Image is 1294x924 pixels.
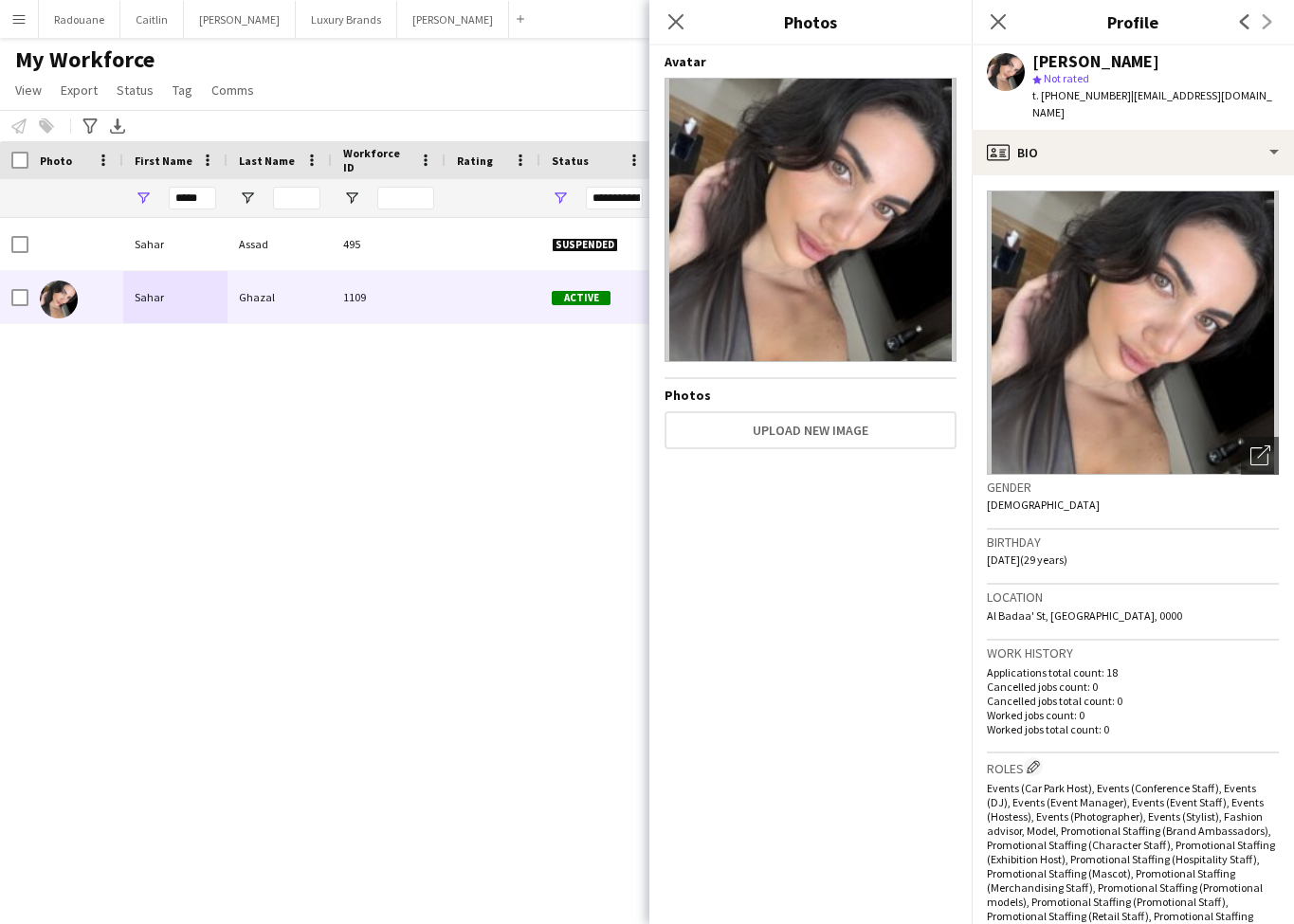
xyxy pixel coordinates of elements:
[173,82,192,99] span: Tag
[228,218,332,270] div: Assad
[228,271,332,323] div: Ghazal
[117,82,154,99] span: Status
[457,154,493,168] span: Rating
[377,187,434,209] input: Workforce ID Filter Input
[135,190,152,207] button: Open Filter Menu
[120,1,184,38] button: Caitlin
[987,722,1279,736] p: Worked jobs total count: 0
[39,1,120,38] button: Radouane
[552,154,589,168] span: Status
[665,411,957,449] button: Upload new image
[169,187,216,209] input: First Name Filter Input
[343,146,411,174] span: Workforce ID
[987,679,1279,694] p: Cancelled jobs count: 0
[987,665,1279,679] p: Applications total count: 18
[987,534,1279,551] h3: Birthday
[987,757,1279,777] h3: Roles
[332,271,446,323] div: 1109
[79,115,101,137] app-action-btn: Advanced filters
[273,187,320,209] input: Last Name Filter Input
[987,608,1182,623] span: Al Badaa' St, [GEOGRAPHIC_DATA], 0000
[1032,53,1159,70] div: [PERSON_NAME]
[665,387,957,404] h4: Photos
[239,190,256,207] button: Open Filter Menu
[1044,71,1089,85] span: Not rated
[61,82,98,99] span: Export
[665,78,957,362] img: Crew avatar
[552,291,611,305] span: Active
[987,589,1279,606] h3: Location
[987,644,1279,661] h3: Work history
[204,78,262,102] a: Comms
[987,479,1279,496] h3: Gender
[972,130,1294,175] div: Bio
[665,53,957,70] h4: Avatar
[1241,437,1279,475] div: Open photos pop-in
[123,271,228,323] div: Sahar
[15,45,155,74] span: My Workforce
[123,218,228,270] div: Sahar
[397,1,509,38] button: [PERSON_NAME]
[987,190,1279,475] img: Crew avatar or photo
[972,9,1294,34] h3: Profile
[135,154,192,168] span: First Name
[987,708,1279,722] p: Worked jobs count: 0
[343,190,360,207] button: Open Filter Menu
[1032,88,1131,102] span: t. [PHONE_NUMBER]
[211,82,254,99] span: Comms
[987,694,1279,708] p: Cancelled jobs total count: 0
[15,82,42,99] span: View
[165,78,200,102] a: Tag
[106,115,129,137] app-action-btn: Export XLSX
[184,1,296,38] button: [PERSON_NAME]
[109,78,161,102] a: Status
[296,1,397,38] button: Luxury Brands
[8,78,49,102] a: View
[987,498,1100,512] span: [DEMOGRAPHIC_DATA]
[239,154,295,168] span: Last Name
[40,154,72,168] span: Photo
[987,553,1067,567] span: [DATE] (29 years)
[649,9,972,34] h3: Photos
[552,190,569,207] button: Open Filter Menu
[1032,88,1272,119] span: | [EMAIL_ADDRESS][DOMAIN_NAME]
[53,78,105,102] a: Export
[552,238,618,252] span: Suspended
[40,281,78,318] img: Sahar Ghazal
[332,218,446,270] div: 495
